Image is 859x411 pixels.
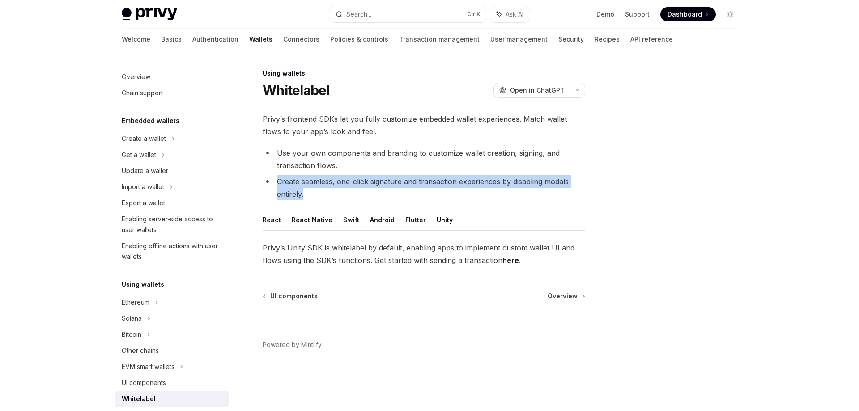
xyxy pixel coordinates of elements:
[122,345,159,356] div: Other chains
[264,292,318,301] a: UI components
[122,29,150,50] a: Welcome
[122,198,165,208] div: Export a wallet
[668,10,702,19] span: Dashboard
[506,10,523,19] span: Ask AI
[249,29,272,50] a: Wallets
[292,209,332,230] button: React Native
[122,149,156,160] div: Get a wallet
[510,86,565,95] span: Open in ChatGPT
[122,88,163,98] div: Chain support
[399,29,480,50] a: Transaction management
[263,242,585,267] span: Privy’s Unity SDK is whitelabel by default, enabling apps to implement custom wallet UI and flows...
[263,209,281,230] button: React
[122,361,174,372] div: EVM smart wallets
[122,313,142,324] div: Solana
[405,209,426,230] button: Flutter
[263,69,585,78] div: Using wallets
[122,115,179,126] h5: Embedded wallets
[115,195,229,211] a: Export a wallet
[490,6,530,22] button: Ask AI
[660,7,716,21] a: Dashboard
[115,375,229,391] a: UI components
[490,29,548,50] a: User management
[115,211,229,238] a: Enabling server-side access to user wallets
[370,209,395,230] button: Android
[330,29,388,50] a: Policies & controls
[263,340,322,349] a: Powered by Mintlify
[625,10,650,19] a: Support
[630,29,673,50] a: API reference
[122,279,164,290] h5: Using wallets
[115,391,229,407] a: Whitelabel
[122,214,224,235] div: Enabling server-side access to user wallets
[122,394,156,404] div: Whitelabel
[122,329,141,340] div: Bitcoin
[329,6,486,22] button: Search...CtrlK
[115,163,229,179] a: Update a wallet
[122,8,177,21] img: light logo
[115,69,229,85] a: Overview
[192,29,238,50] a: Authentication
[558,29,584,50] a: Security
[122,165,168,176] div: Update a wallet
[595,29,620,50] a: Recipes
[115,85,229,101] a: Chain support
[263,82,330,98] h1: Whitelabel
[548,292,584,301] a: Overview
[122,182,164,192] div: Import a wallet
[283,29,319,50] a: Connectors
[270,292,318,301] span: UI components
[115,343,229,359] a: Other chains
[122,377,166,388] div: UI components
[548,292,578,301] span: Overview
[437,209,453,230] button: Unity
[263,147,585,172] li: Use your own components and branding to customize wallet creation, signing, and transaction flows.
[263,175,585,200] li: Create seamless, one-click signature and transaction experiences by disabling modals entirely.
[115,238,229,265] a: Enabling offline actions with user wallets
[343,209,359,230] button: Swift
[493,83,570,98] button: Open in ChatGPT
[122,72,150,82] div: Overview
[502,256,519,265] a: here
[122,297,149,308] div: Ethereum
[346,9,371,20] div: Search...
[596,10,614,19] a: Demo
[263,113,585,138] span: Privy’s frontend SDKs let you fully customize embedded wallet experiences. Match wallet flows to ...
[723,7,737,21] button: Toggle dark mode
[467,11,481,18] span: Ctrl K
[122,133,166,144] div: Create a wallet
[161,29,182,50] a: Basics
[122,241,224,262] div: Enabling offline actions with user wallets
